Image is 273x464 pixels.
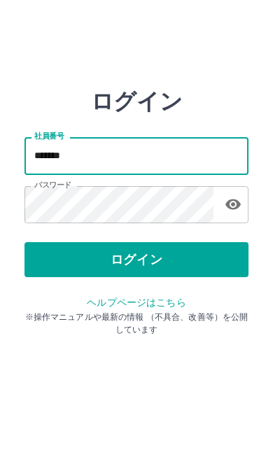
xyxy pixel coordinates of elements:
[87,297,185,308] a: ヘルプページはこちら
[24,311,248,336] p: ※操作マニュアルや最新の情報 （不具合、改善等）を公開しています
[34,131,64,141] label: 社員番号
[91,88,183,115] h2: ログイン
[24,242,248,277] button: ログイン
[34,180,71,190] label: パスワード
